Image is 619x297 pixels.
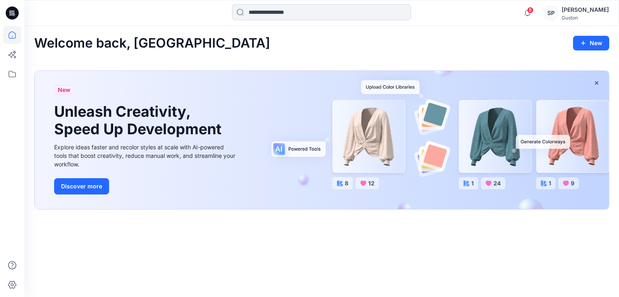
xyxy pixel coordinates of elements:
[54,178,109,194] button: Discover more
[34,36,270,51] h2: Welcome back, [GEOGRAPHIC_DATA]
[527,7,534,13] span: 8
[54,178,237,194] a: Discover more
[562,15,609,21] div: Guston
[54,143,237,168] div: Explore ideas faster and recolor styles at scale with AI-powered tools that boost creativity, red...
[58,85,70,95] span: New
[54,103,225,138] h1: Unleash Creativity, Speed Up Development
[544,6,558,20] div: SP
[573,36,609,50] button: New
[562,5,609,15] div: [PERSON_NAME]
